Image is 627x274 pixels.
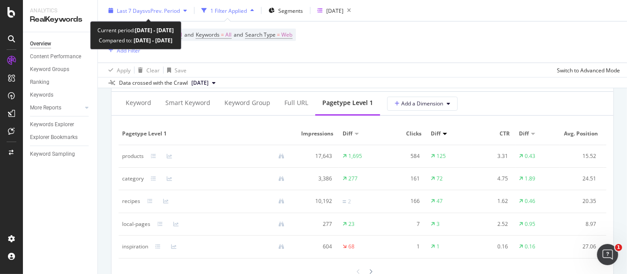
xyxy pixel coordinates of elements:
span: Keywords [196,31,220,38]
span: Last 7 Days [117,7,145,14]
span: Segments [278,7,303,14]
div: 4.75 [475,175,508,183]
button: [DATE] [314,4,355,18]
a: Content Performance [30,52,91,61]
div: Full URL [284,98,308,107]
div: Explorer Bookmarks [30,133,78,142]
div: 0.16 [525,243,535,251]
span: Avg. Position [563,130,598,138]
div: recipes [122,197,140,205]
img: Equal [343,200,346,203]
div: Clear [146,66,160,74]
a: More Reports [30,103,82,113]
button: Last 7 DaysvsPrev. Period [105,4,190,18]
div: Ranking [30,78,49,87]
div: 1.62 [475,197,508,205]
a: Keywords Explorer [30,120,91,129]
div: 0.16 [475,243,508,251]
div: Switch to Advanced Mode [557,66,620,74]
div: RealKeywords [30,15,90,25]
a: Ranking [30,78,91,87]
a: Keyword Sampling [30,150,91,159]
div: Keyword Group [224,98,270,107]
div: Add Filter [117,46,140,54]
b: [DATE] - [DATE] [135,26,174,34]
div: Keyword [126,98,151,107]
button: 1 Filter Applied [198,4,258,18]
div: 0.43 [525,152,535,160]
a: Overview [30,39,91,49]
div: 0.95 [525,220,535,228]
div: local-pages [122,220,150,228]
span: and [234,31,243,38]
div: 3,386 [299,175,332,183]
div: 15.52 [563,152,597,160]
div: 1,695 [348,152,362,160]
span: 1 [615,244,622,251]
a: Keyword Groups [30,65,91,74]
div: 17,643 [299,152,332,160]
span: = [221,31,224,38]
span: All [225,29,231,41]
div: Current period: [97,25,174,35]
div: Content Performance [30,52,81,61]
div: 3 [437,220,440,228]
div: More Reports [30,103,61,113]
div: 2 [348,198,351,206]
div: 7 [387,220,420,228]
div: Overview [30,39,51,49]
div: Keywords Explorer [30,120,74,129]
div: 1.89 [525,175,535,183]
div: 1 Filter Applied [210,7,247,14]
span: vs Prev. Period [145,7,180,14]
div: Compared to: [99,35,172,45]
div: 20.35 [563,197,597,205]
span: Diff [519,130,529,138]
div: Analytics [30,7,90,15]
button: Apply [105,63,131,77]
div: inspiration [122,243,148,251]
button: Add Filter [105,45,140,56]
div: 68 [348,243,355,251]
b: [DATE] - [DATE] [132,37,172,44]
div: 72 [437,175,443,183]
div: 277 [348,175,358,183]
div: 24.51 [563,175,597,183]
div: 1 [437,243,440,251]
div: Data crossed with the Crawl [119,79,188,87]
div: 8.97 [563,220,597,228]
div: Smart Keyword [165,98,210,107]
div: 23 [348,220,355,228]
div: 47 [437,197,443,205]
div: 277 [299,220,332,228]
div: Apply [117,66,131,74]
span: Search Type [245,31,276,38]
div: pagetype Level 1 [322,98,373,107]
button: Switch to Advanced Mode [553,63,620,77]
span: 2025 Sep. 6th [191,79,209,87]
div: Keyword Sampling [30,150,75,159]
button: [DATE] [188,78,219,88]
div: [DATE] [326,7,343,14]
button: Segments [265,4,306,18]
div: 10,192 [299,197,332,205]
span: CTR [475,130,510,138]
span: = [277,31,280,38]
a: Explorer Bookmarks [30,133,91,142]
button: Save [164,63,187,77]
div: category [122,175,144,183]
div: Keywords [30,90,53,100]
div: products [122,152,144,160]
span: Impressions [299,130,333,138]
iframe: Intercom live chat [597,244,618,265]
div: 604 [299,243,332,251]
span: Add a Dimension [395,100,443,107]
div: 584 [387,152,420,160]
span: Web [281,29,292,41]
div: 3.31 [475,152,508,160]
button: Clear [134,63,160,77]
span: Diff [343,130,352,138]
span: pagetype Level 1 [122,130,289,138]
div: 27.06 [563,243,597,251]
div: 125 [437,152,446,160]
